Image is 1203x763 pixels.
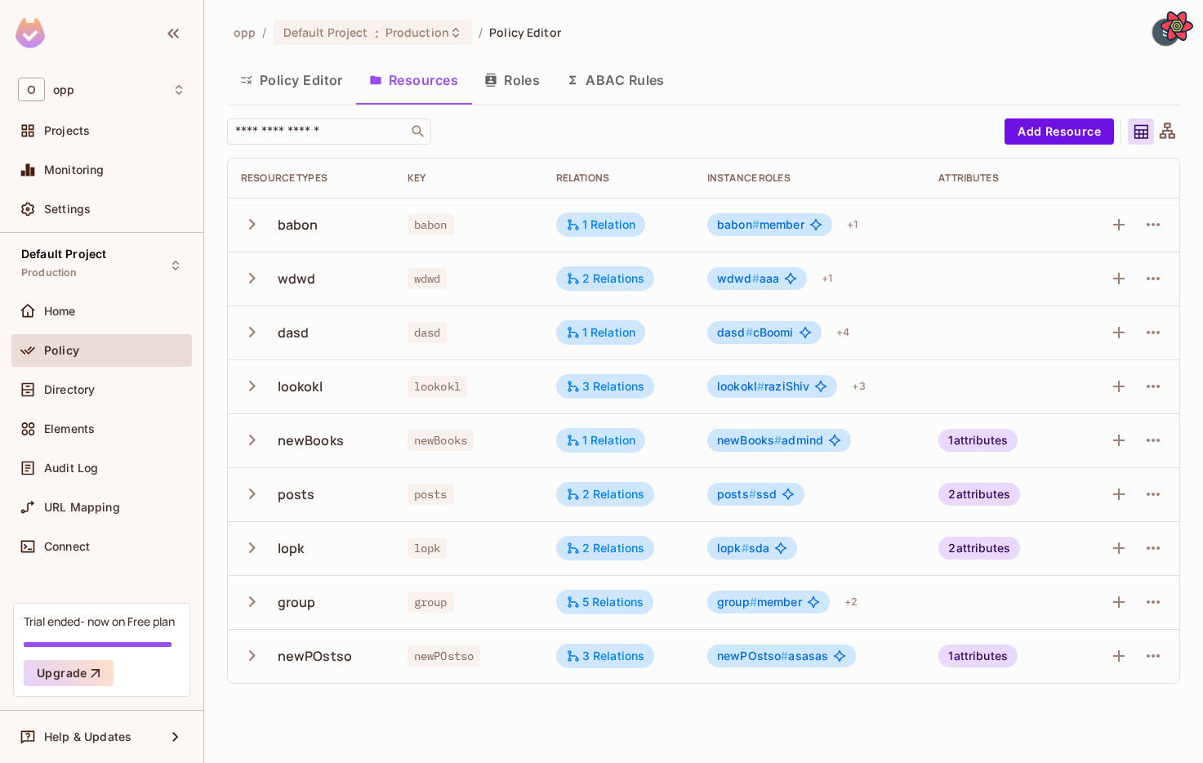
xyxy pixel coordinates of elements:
[278,323,310,341] div: dasd
[742,541,749,555] span: #
[752,217,760,231] span: #
[408,430,474,451] span: newBooks
[566,217,636,232] div: 1 Relation
[556,172,681,185] div: Relations
[838,589,864,615] div: + 2
[566,595,644,609] div: 5 Relations
[44,730,131,743] span: Help & Updates
[278,270,316,288] div: wdwd
[1161,10,1193,42] button: Open React Query Devtools
[717,217,760,231] span: babon
[717,649,828,663] span: asasas
[717,595,757,609] span: group
[840,212,864,238] div: + 1
[21,248,106,261] span: Default Project
[408,376,467,397] span: lookokl
[44,462,98,475] span: Audit Log
[24,614,175,629] div: Trial ended- now on Free plan
[717,488,777,501] span: ssd
[750,595,757,609] span: #
[717,218,804,231] span: member
[566,541,645,556] div: 2 Relations
[278,216,319,234] div: babon
[408,214,454,235] span: babon
[566,379,645,394] div: 3 Relations
[717,434,823,447] span: admind
[717,271,760,285] span: wdwd
[717,433,782,447] span: newBooks
[408,268,448,289] span: wdwd
[262,25,266,40] li: /
[21,266,78,279] span: Production
[278,431,344,449] div: newBooks
[44,383,95,396] span: Directory
[408,645,480,667] span: newPOstso
[227,60,356,100] button: Policy Editor
[553,60,678,100] button: ABAC Rules
[408,538,448,559] span: lopk
[815,265,839,292] div: + 1
[44,501,120,514] span: URL Mapping
[717,379,764,393] span: lookokl
[408,484,454,505] span: posts
[717,326,794,339] span: cBoomi
[938,537,1020,560] div: 2 attributes
[241,172,381,185] div: Resource Types
[1005,118,1114,145] button: Add Resource
[566,271,645,286] div: 2 Relations
[707,172,913,185] div: Instance roles
[278,647,352,665] div: newPOstso
[749,487,756,501] span: #
[938,483,1020,506] div: 2 attributes
[44,163,105,176] span: Monitoring
[717,542,769,555] span: sda
[44,305,76,318] span: Home
[471,60,553,100] button: Roles
[278,377,323,395] div: lookokl
[374,26,380,39] span: :
[408,172,530,185] div: Key
[845,373,871,399] div: + 3
[752,271,760,285] span: #
[566,325,636,340] div: 1 Relation
[16,18,45,48] img: SReyMgAAAABJRU5ErkJggg==
[18,78,45,101] span: O
[44,540,90,553] span: Connect
[566,649,645,663] div: 3 Relations
[938,429,1018,452] div: 1 attributes
[774,433,782,447] span: #
[781,649,788,663] span: #
[278,485,315,503] div: posts
[566,487,645,502] div: 2 Relations
[53,83,74,96] span: Workspace: opp
[408,322,448,343] span: dasd
[234,25,256,40] span: the active workspace
[938,645,1018,667] div: 1 attributes
[717,541,749,555] span: lopk
[717,325,753,339] span: dasd
[717,649,789,663] span: newPOstso
[385,25,449,40] span: Production
[479,25,483,40] li: /
[24,660,114,686] button: Upgrade
[938,172,1061,185] div: Attributes
[356,60,471,100] button: Resources
[278,539,305,557] div: lopk
[44,422,95,435] span: Elements
[44,124,90,137] span: Projects
[717,487,756,501] span: posts
[757,379,764,393] span: #
[717,596,802,609] span: member
[566,433,636,448] div: 1 Relation
[278,593,316,611] div: group
[489,25,561,40] span: Policy Editor
[44,344,79,357] span: Policy
[44,203,91,216] span: Settings
[746,325,753,339] span: #
[408,591,454,613] span: group
[1152,19,1179,46] img: shuvy ankor
[717,380,809,393] span: raziShiv
[283,25,368,40] span: Default Project
[830,319,856,346] div: + 4
[717,272,779,285] span: aaa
